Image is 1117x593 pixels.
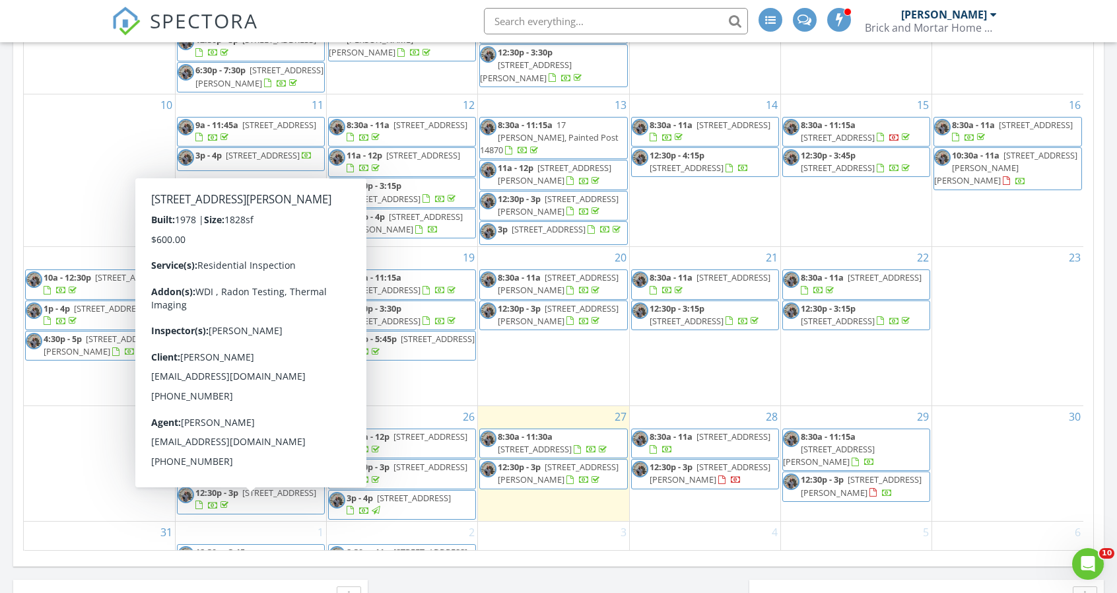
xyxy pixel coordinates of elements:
span: [STREET_ADDRESS][PERSON_NAME] [195,64,323,88]
a: 10:30a - 11a [STREET_ADDRESS][PERSON_NAME][PERSON_NAME] [934,149,1077,186]
a: 8:30a - 11a [STREET_ADDRESS][PERSON_NAME] [498,271,619,296]
span: [STREET_ADDRESS] [401,333,475,345]
a: 8:30a - 11a [STREET_ADDRESS] [650,119,770,143]
a: 8:30a - 11:15a [STREET_ADDRESS][PERSON_NAME] [782,429,930,471]
a: Go to August 25, 2025 [309,406,326,427]
a: Go to August 23, 2025 [1066,247,1083,268]
img: bca8326a2d7a46afada068e76c76ce75.jpeg [480,223,496,240]
span: 12:30p - 3p [347,461,389,473]
span: 8:30a - 11a [347,546,389,558]
img: bca8326a2d7a46afada068e76c76ce75.jpeg [329,211,345,227]
span: 8:30a - 11:15a [195,431,250,442]
td: Go to August 29, 2025 [780,405,931,521]
a: 3:30p - 4p [STREET_ADDRESS][PERSON_NAME] [347,211,463,235]
span: 12:30p - 3p [498,193,541,205]
a: Go to September 3, 2025 [618,522,629,543]
a: Go to August 15, 2025 [914,94,931,116]
a: Go to August 30, 2025 [1066,406,1083,427]
a: 10:45a - 1:15p [STREET_ADDRESS] [177,300,325,330]
span: [STREET_ADDRESS] [696,431,770,442]
td: Go to August 28, 2025 [629,405,780,521]
img: bca8326a2d7a46afada068e76c76ce75.jpeg [480,119,496,135]
a: 4:30p - 5p [STREET_ADDRESS][PERSON_NAME] [44,333,160,357]
a: Go to August 14, 2025 [763,94,780,116]
span: [STREET_ADDRESS] [393,461,467,473]
a: Go to September 4, 2025 [769,522,780,543]
td: Go to August 19, 2025 [327,247,478,406]
a: 3p - 4p [STREET_ADDRESS] [195,149,312,161]
img: bca8326a2d7a46afada068e76c76ce75.jpeg [26,271,42,288]
span: 8:30a - 11a [498,271,541,283]
a: Go to August 28, 2025 [763,406,780,427]
a: 6:30p - 7:30p [STREET_ADDRESS][PERSON_NAME] [195,64,323,88]
a: Go to September 5, 2025 [920,522,931,543]
a: 3:15p - 5:45p [STREET_ADDRESS] [347,333,475,357]
span: 3:30p - 4p [347,211,385,223]
a: 8:30a - 11:15a 17 [PERSON_NAME], Painted Post 14870 [480,119,619,156]
span: [STREET_ADDRESS][PERSON_NAME] [498,193,619,217]
img: bca8326a2d7a46afada068e76c76ce75.jpeg [480,162,496,178]
img: bca8326a2d7a46afada068e76c76ce75.jpeg [178,431,194,447]
a: 12:30p - 3p [STREET_ADDRESS][PERSON_NAME] [650,461,770,485]
a: 12:30p - 3p [STREET_ADDRESS][PERSON_NAME] [479,300,627,330]
a: 8:30a - 12p [STREET_ADDRESS] [347,431,467,455]
a: 12:30p - 3p [STREET_ADDRESS][PERSON_NAME] [498,302,619,327]
span: [STREET_ADDRESS] [386,149,460,161]
img: bca8326a2d7a46afada068e76c76ce75.jpeg [783,271,799,288]
a: 12:30p - 3:30p [STREET_ADDRESS][PERSON_NAME] [480,46,584,83]
img: bca8326a2d7a46afada068e76c76ce75.jpeg [480,431,496,447]
img: bca8326a2d7a46afada068e76c76ce75.jpeg [178,149,194,166]
img: bca8326a2d7a46afada068e76c76ce75.jpeg [632,431,648,447]
img: bca8326a2d7a46afada068e76c76ce75.jpeg [178,376,194,392]
span: 10a - 12:30p [44,271,91,283]
span: [STREET_ADDRESS] [999,119,1073,131]
span: 8:30a - 11:30a [498,431,553,442]
td: Go to August 24, 2025 [24,405,175,521]
a: 8:30a - 11a [STREET_ADDRESS] [347,119,467,143]
a: 11:30a - 12:30p [STREET_ADDRESS][PERSON_NAME] [177,331,325,374]
a: 9a - 11:45a [STREET_ADDRESS] [195,119,316,143]
a: 3:15p - 5:45p [STREET_ADDRESS] [328,331,476,361]
a: 8:30a - 11:15a [STREET_ADDRESS] [782,117,930,147]
img: bca8326a2d7a46afada068e76c76ce75.jpeg [934,149,951,166]
span: 3p - 4p [195,149,222,161]
span: [STREET_ADDRESS][PERSON_NAME] [347,211,463,235]
img: bca8326a2d7a46afada068e76c76ce75.jpeg [329,302,345,319]
a: Go to August 29, 2025 [914,406,931,427]
span: 3p - 4p [347,492,373,504]
a: 12:30p - 3:15p [178,546,269,583]
a: 8:30a - 11a [STREET_ADDRESS][PERSON_NAME][PERSON_NAME] [328,544,476,587]
img: bca8326a2d7a46afada068e76c76ce75.jpeg [329,461,345,477]
span: 8:30a - 11a [650,431,693,442]
span: [STREET_ADDRESS] [242,119,316,131]
img: bca8326a2d7a46afada068e76c76ce75.jpeg [329,119,345,135]
span: 8:30a - 11a [347,119,389,131]
a: 12:30p - 3p [STREET_ADDRESS] [177,485,325,514]
a: Go to August 27, 2025 [612,406,629,427]
td: Go to August 14, 2025 [629,94,780,246]
td: Go to August 10, 2025 [24,94,175,246]
span: [STREET_ADDRESS] [377,492,451,504]
span: 12:30p - 3:30p [347,302,401,314]
a: 8:30a - 11:15a [STREET_ADDRESS] [347,271,458,296]
td: Go to August 25, 2025 [175,405,326,521]
span: 8:30a - 11a [650,271,693,283]
a: Go to August 18, 2025 [309,247,326,268]
img: bca8326a2d7a46afada068e76c76ce75.jpeg [178,546,194,563]
span: [STREET_ADDRESS][PERSON_NAME] [178,345,269,370]
span: 12:30p - 3p [498,302,541,314]
a: 8:30a - 11:15a [STREET_ADDRESS][PERSON_NAME][PERSON_NAME] [178,431,311,481]
a: 9a - 11:45a [STREET_ADDRESS] [177,117,325,147]
span: [STREET_ADDRESS] [242,271,316,283]
a: 8:30a - 11:15a [STREET_ADDRESS][PERSON_NAME] [783,431,875,468]
img: bca8326a2d7a46afada068e76c76ce75.jpeg [178,487,194,503]
span: [STREET_ADDRESS] [801,315,875,327]
td: Go to August 17, 2025 [24,247,175,406]
a: Go to September 6, 2025 [1072,522,1083,543]
span: [STREET_ADDRESS] [393,119,467,131]
a: 10:45a - 1:15p [STREET_ADDRESS] [195,302,307,327]
span: 17 [PERSON_NAME], Painted Post 14870 [480,119,619,156]
span: 1p - 4p [44,302,70,314]
a: 4:30p - 5p [STREET_ADDRESS][PERSON_NAME] [25,331,174,361]
span: 10 [1099,548,1114,559]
